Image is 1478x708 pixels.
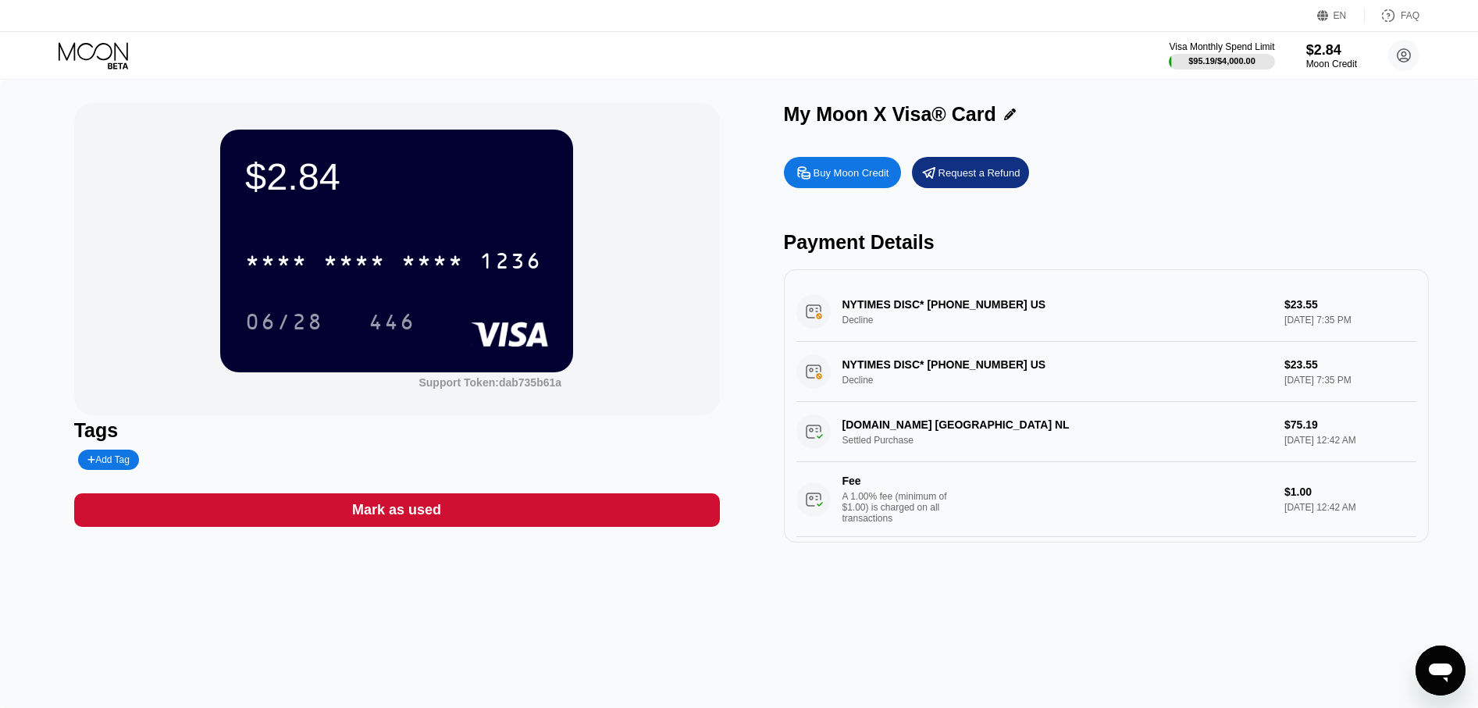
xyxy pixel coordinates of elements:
[784,157,901,188] div: Buy Moon Credit
[352,501,441,519] div: Mark as used
[357,302,427,341] div: 446
[784,231,1430,254] div: Payment Details
[74,419,720,442] div: Tags
[418,376,561,389] div: Support Token:dab735b61a
[1306,42,1357,69] div: $2.84Moon Credit
[78,450,139,470] div: Add Tag
[1284,486,1416,498] div: $1.00
[87,454,130,465] div: Add Tag
[1334,10,1347,21] div: EN
[1306,59,1357,69] div: Moon Credit
[796,462,1417,537] div: FeeA 1.00% fee (minimum of $1.00) is charged on all transactions$1.00[DATE] 12:42 AM
[245,311,323,336] div: 06/28
[1188,56,1255,66] div: $95.19 / $4,000.00
[912,157,1029,188] div: Request a Refund
[938,166,1020,180] div: Request a Refund
[1169,41,1274,52] div: Visa Monthly Spend Limit
[1416,646,1466,696] iframe: Button to launch messaging window
[1306,42,1357,59] div: $2.84
[1284,502,1416,513] div: [DATE] 12:42 AM
[1317,8,1365,23] div: EN
[814,166,889,180] div: Buy Moon Credit
[842,475,952,487] div: Fee
[369,311,415,336] div: 446
[1169,41,1274,69] div: Visa Monthly Spend Limit$95.19/$4,000.00
[842,491,960,524] div: A 1.00% fee (minimum of $1.00) is charged on all transactions
[418,376,561,389] div: Support Token: dab735b61a
[245,155,548,198] div: $2.84
[1401,10,1419,21] div: FAQ
[479,251,542,276] div: 1236
[1365,8,1419,23] div: FAQ
[784,103,996,126] div: My Moon X Visa® Card
[74,493,720,527] div: Mark as used
[233,302,335,341] div: 06/28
